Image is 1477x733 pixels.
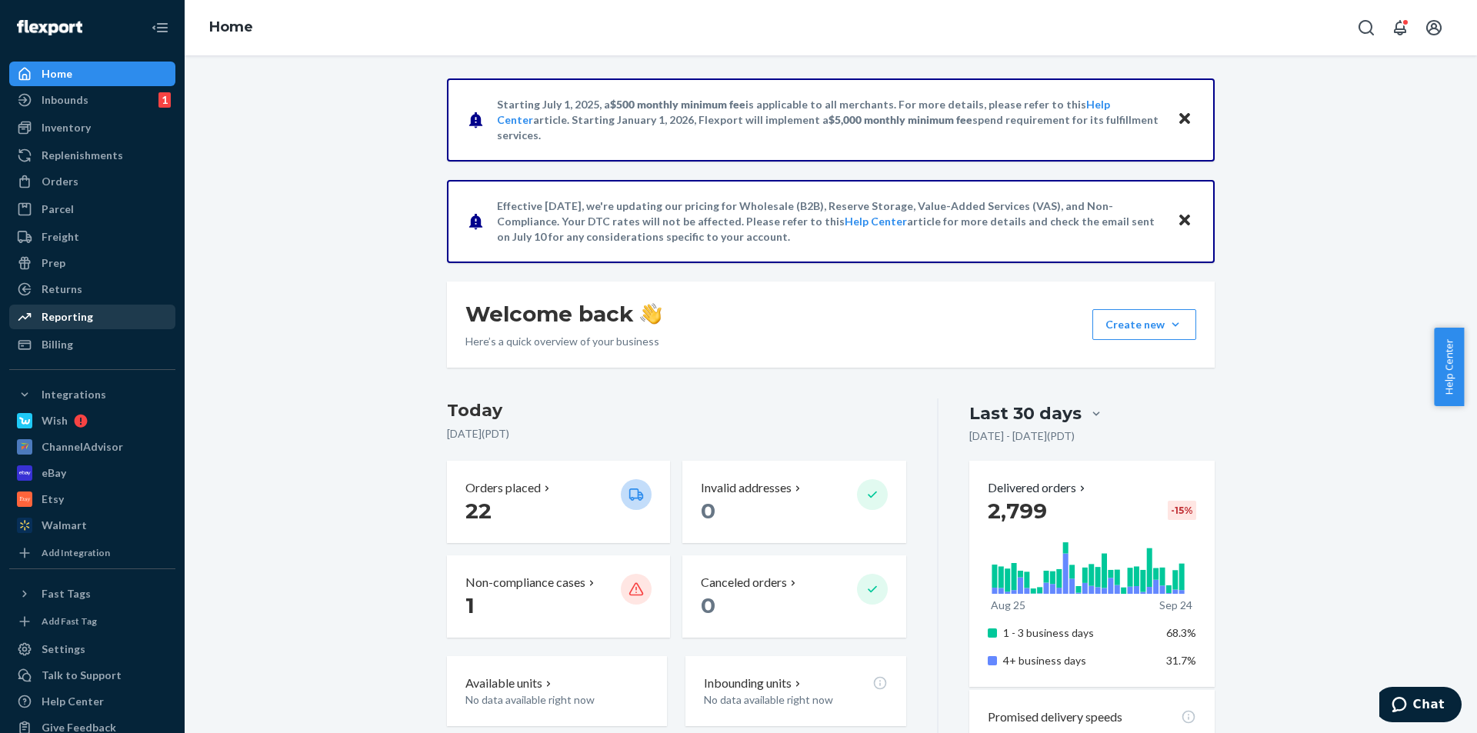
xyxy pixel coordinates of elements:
[497,97,1162,143] p: Starting July 1, 2025, a is applicable to all merchants. For more details, please refer to this a...
[42,546,110,559] div: Add Integration
[42,66,72,82] div: Home
[9,169,175,194] a: Orders
[9,305,175,329] a: Reporting
[447,426,906,441] p: [DATE] ( PDT )
[42,92,88,108] div: Inbounds
[42,387,106,402] div: Integrations
[1419,12,1449,43] button: Open account menu
[9,197,175,222] a: Parcel
[42,148,123,163] div: Replenishments
[42,202,74,217] div: Parcel
[465,334,662,349] p: Here’s a quick overview of your business
[701,592,715,618] span: 0
[465,692,648,708] p: No data available right now
[465,574,585,591] p: Non-compliance cases
[1166,626,1196,639] span: 68.3%
[701,479,792,497] p: Invalid addresses
[197,5,265,50] ol: breadcrumbs
[682,461,905,543] button: Invalid addresses 0
[42,309,93,325] div: Reporting
[465,675,542,692] p: Available units
[9,663,175,688] button: Talk to Support
[704,692,887,708] p: No data available right now
[447,656,667,726] button: Available unitsNo data available right now
[9,408,175,433] a: Wish
[1003,625,1155,641] p: 1 - 3 business days
[685,656,905,726] button: Inbounding unitsNo data available right now
[9,581,175,606] button: Fast Tags
[42,491,64,507] div: Etsy
[42,120,91,135] div: Inventory
[9,487,175,511] a: Etsy
[1166,654,1196,667] span: 31.7%
[9,637,175,661] a: Settings
[42,255,65,271] div: Prep
[9,277,175,302] a: Returns
[145,12,175,43] button: Close Navigation
[704,675,792,692] p: Inbounding units
[42,229,79,245] div: Freight
[497,198,1162,245] p: Effective [DATE], we're updating our pricing for Wholesale (B2B), Reserve Storage, Value-Added Se...
[42,694,104,709] div: Help Center
[1351,12,1382,43] button: Open Search Box
[1434,328,1464,406] button: Help Center
[845,215,907,228] a: Help Center
[9,143,175,168] a: Replenishments
[42,586,91,601] div: Fast Tags
[209,18,253,35] a: Home
[42,439,123,455] div: ChannelAdvisor
[9,612,175,631] a: Add Fast Tag
[17,20,82,35] img: Flexport logo
[42,615,97,628] div: Add Fast Tag
[465,300,662,328] h1: Welcome back
[701,498,715,524] span: 0
[1379,687,1462,725] iframe: Opens a widget where you can chat to one of our agents
[447,555,670,638] button: Non-compliance cases 1
[969,401,1082,425] div: Last 30 days
[9,513,175,538] a: Walmart
[9,251,175,275] a: Prep
[9,115,175,140] a: Inventory
[1168,501,1196,520] div: -15 %
[158,92,171,108] div: 1
[969,428,1075,444] p: [DATE] - [DATE] ( PDT )
[9,332,175,357] a: Billing
[988,479,1089,497] button: Delivered orders
[9,689,175,714] a: Help Center
[991,598,1025,613] p: Aug 25
[447,398,906,423] h3: Today
[42,413,68,428] div: Wish
[465,498,492,524] span: 22
[610,98,745,111] span: $500 monthly minimum fee
[1175,108,1195,131] button: Close
[42,282,82,297] div: Returns
[42,174,78,189] div: Orders
[42,337,73,352] div: Billing
[701,574,787,591] p: Canceled orders
[42,518,87,533] div: Walmart
[9,88,175,112] a: Inbounds1
[42,668,122,683] div: Talk to Support
[988,498,1047,524] span: 2,799
[42,641,85,657] div: Settings
[9,225,175,249] a: Freight
[1092,309,1196,340] button: Create new
[1159,598,1192,613] p: Sep 24
[1003,653,1155,668] p: 4+ business days
[1175,210,1195,232] button: Close
[682,555,905,638] button: Canceled orders 0
[9,544,175,562] a: Add Integration
[988,708,1122,726] p: Promised delivery speeds
[447,461,670,543] button: Orders placed 22
[9,461,175,485] a: eBay
[829,113,972,126] span: $5,000 monthly minimum fee
[640,303,662,325] img: hand-wave emoji
[9,382,175,407] button: Integrations
[42,465,66,481] div: eBay
[9,62,175,86] a: Home
[9,435,175,459] a: ChannelAdvisor
[465,479,541,497] p: Orders placed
